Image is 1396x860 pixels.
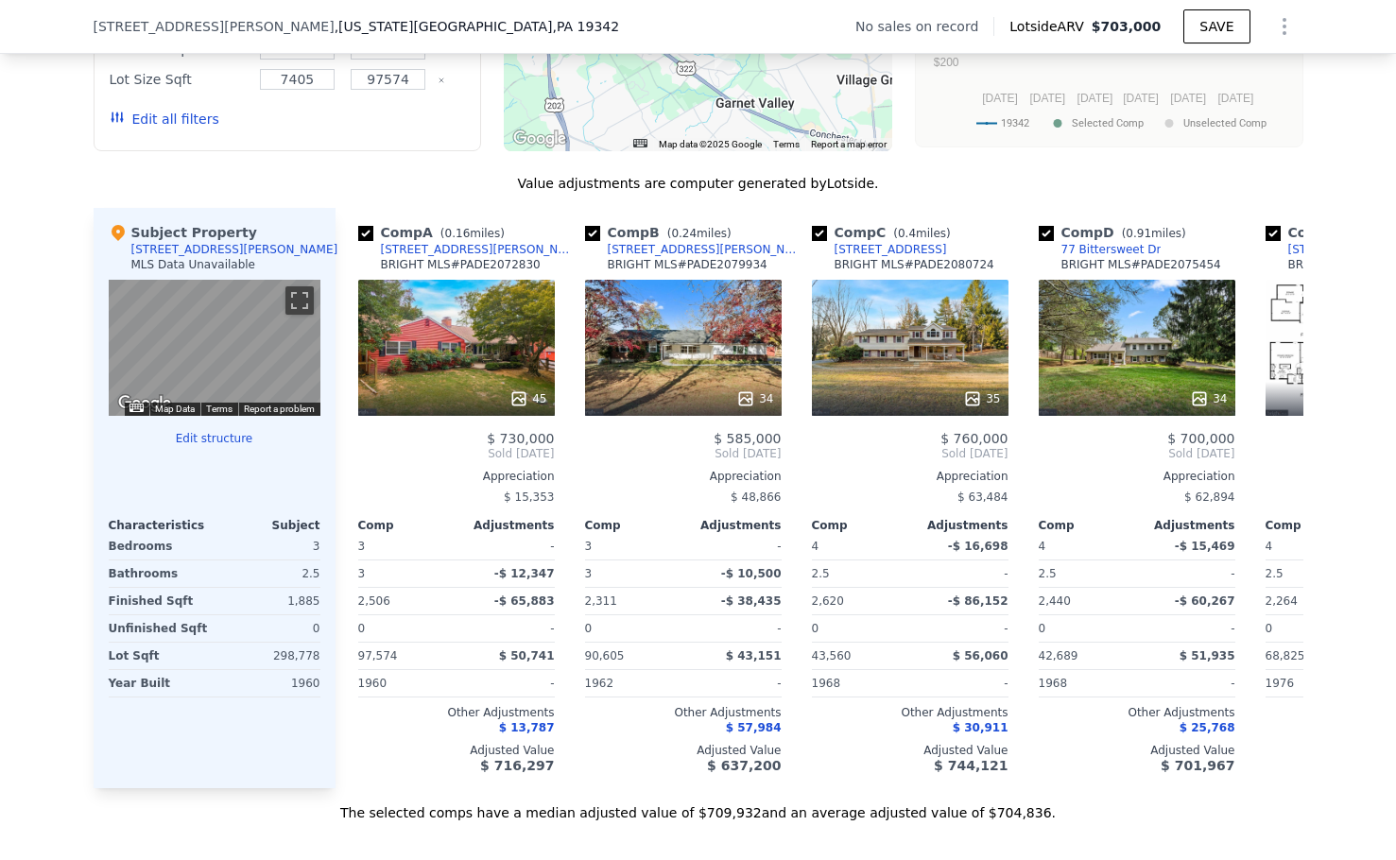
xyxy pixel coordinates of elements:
[109,533,211,559] div: Bedrooms
[94,788,1303,822] div: The selected comps have a median adjusted value of $709,932 and an average adjusted value of $704...
[109,615,211,642] div: Unfinished Sqft
[445,227,471,240] span: 0.16
[358,705,555,720] div: Other Adjustments
[1039,594,1071,608] span: 2,440
[585,518,683,533] div: Comp
[494,594,555,608] span: -$ 65,883
[1039,223,1194,242] div: Comp D
[1175,540,1235,553] span: -$ 15,469
[812,560,906,587] div: 2.5
[948,540,1008,553] span: -$ 16,698
[358,560,453,587] div: 3
[835,242,947,257] div: [STREET_ADDRESS]
[910,518,1008,533] div: Adjustments
[494,567,555,580] span: -$ 12,347
[215,518,320,533] div: Subject
[1175,594,1235,608] span: -$ 60,267
[773,139,800,149] a: Terms
[1039,518,1137,533] div: Comp
[585,649,625,662] span: 90,605
[358,670,453,697] div: 1960
[1126,227,1151,240] span: 0.91
[585,670,680,697] div: 1962
[358,649,398,662] span: 97,574
[982,92,1018,105] text: [DATE]
[585,743,782,758] div: Adjusted Value
[953,721,1008,734] span: $ 30,911
[726,649,782,662] span: $ 43,151
[109,518,215,533] div: Characteristics
[812,540,819,553] span: 4
[687,615,782,642] div: -
[687,533,782,559] div: -
[1180,649,1235,662] span: $ 51,935
[585,446,782,461] span: Sold [DATE]
[1039,705,1235,720] div: Other Adjustments
[608,257,767,272] div: BRIGHT MLS # PADE2079934
[460,615,555,642] div: -
[131,242,338,257] div: [STREET_ADDRESS][PERSON_NAME]
[1141,615,1235,642] div: -
[585,622,593,635] span: 0
[218,643,320,669] div: 298,778
[1217,92,1253,105] text: [DATE]
[1039,743,1235,758] div: Adjusted Value
[659,139,762,149] span: Map data ©2025 Google
[1039,622,1046,635] span: 0
[1039,649,1078,662] span: 42,689
[109,588,211,614] div: Finished Sqft
[480,758,554,773] span: $ 716,297
[812,518,910,533] div: Comp
[1039,560,1133,587] div: 2.5
[1039,540,1046,553] span: 4
[206,404,233,414] a: Terms
[1061,242,1162,257] div: 77 Bittersweet Dr
[109,223,257,242] div: Subject Property
[553,19,620,34] span: , PA 19342
[1039,469,1235,484] div: Appreciation
[585,594,617,608] span: 2,311
[109,670,211,697] div: Year Built
[1123,92,1159,105] text: [DATE]
[1167,431,1234,446] span: $ 700,000
[1180,721,1235,734] span: $ 25,768
[1266,670,1360,697] div: 1976
[1072,117,1144,129] text: Selected Comp
[1114,227,1194,240] span: ( miles)
[358,518,457,533] div: Comp
[1009,17,1091,36] span: Lotside ARV
[731,490,781,504] span: $ 48,866
[948,594,1008,608] span: -$ 86,152
[1001,117,1029,129] text: 19342
[671,227,697,240] span: 0.24
[358,540,366,553] span: 3
[94,17,335,36] span: [STREET_ADDRESS][PERSON_NAME]
[715,38,735,70] div: 13 Hutton Ln
[1266,594,1298,608] span: 2,264
[509,389,546,408] div: 45
[736,389,773,408] div: 34
[218,560,320,587] div: 2.5
[1092,19,1162,34] span: $703,000
[438,77,445,84] button: Clear
[109,431,320,446] button: Edit structure
[110,66,249,93] div: Lot Size Sqft
[1266,8,1303,45] button: Show Options
[812,469,1008,484] div: Appreciation
[1183,9,1250,43] button: SAVE
[812,622,819,635] span: 0
[218,615,320,642] div: 0
[585,560,680,587] div: 3
[1266,560,1360,587] div: 2.5
[812,670,906,697] div: 1968
[714,431,781,446] span: $ 585,000
[721,594,782,608] span: -$ 38,435
[460,533,555,559] div: -
[1077,92,1112,105] text: [DATE]
[358,743,555,758] div: Adjusted Value
[608,242,804,257] div: [STREET_ADDRESS][PERSON_NAME]
[1039,446,1235,461] span: Sold [DATE]
[113,391,176,416] img: Google
[155,403,195,416] button: Map Data
[358,594,390,608] span: 2,506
